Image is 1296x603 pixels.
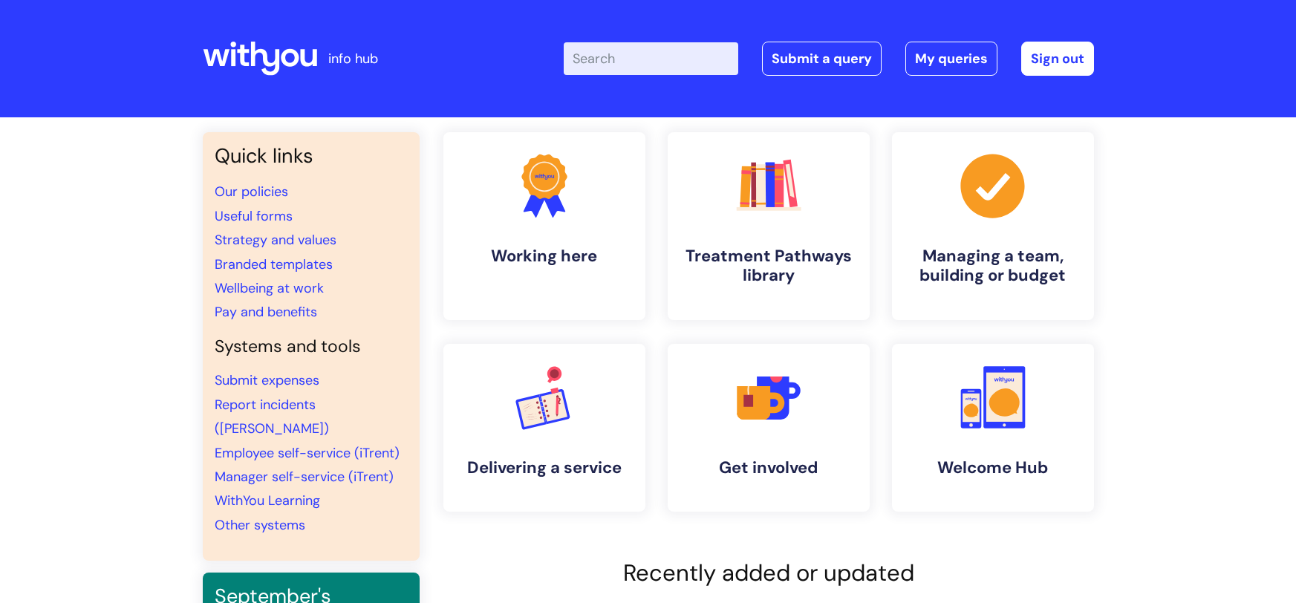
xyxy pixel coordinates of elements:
[215,492,320,509] a: WithYou Learning
[215,336,408,357] h4: Systems and tools
[215,255,333,273] a: Branded templates
[328,47,378,71] p: info hub
[904,247,1082,286] h4: Managing a team, building or budget
[668,344,870,512] a: Get involved
[215,303,317,321] a: Pay and benefits
[215,183,288,201] a: Our policies
[905,42,997,76] a: My queries
[762,42,882,76] a: Submit a query
[1021,42,1094,76] a: Sign out
[668,132,870,320] a: Treatment Pathways library
[455,458,634,477] h4: Delivering a service
[680,458,858,477] h4: Get involved
[215,279,324,297] a: Wellbeing at work
[443,344,645,512] a: Delivering a service
[680,247,858,286] h4: Treatment Pathways library
[215,396,329,437] a: Report incidents ([PERSON_NAME])
[215,468,394,486] a: Manager self-service (iTrent)
[215,516,305,534] a: Other systems
[564,42,738,75] input: Search
[215,444,400,462] a: Employee self-service (iTrent)
[892,132,1094,320] a: Managing a team, building or budget
[564,42,1094,76] div: | -
[215,144,408,168] h3: Quick links
[443,559,1094,587] h2: Recently added or updated
[443,132,645,320] a: Working here
[892,344,1094,512] a: Welcome Hub
[215,207,293,225] a: Useful forms
[455,247,634,266] h4: Working here
[215,231,336,249] a: Strategy and values
[215,371,319,389] a: Submit expenses
[904,458,1082,477] h4: Welcome Hub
